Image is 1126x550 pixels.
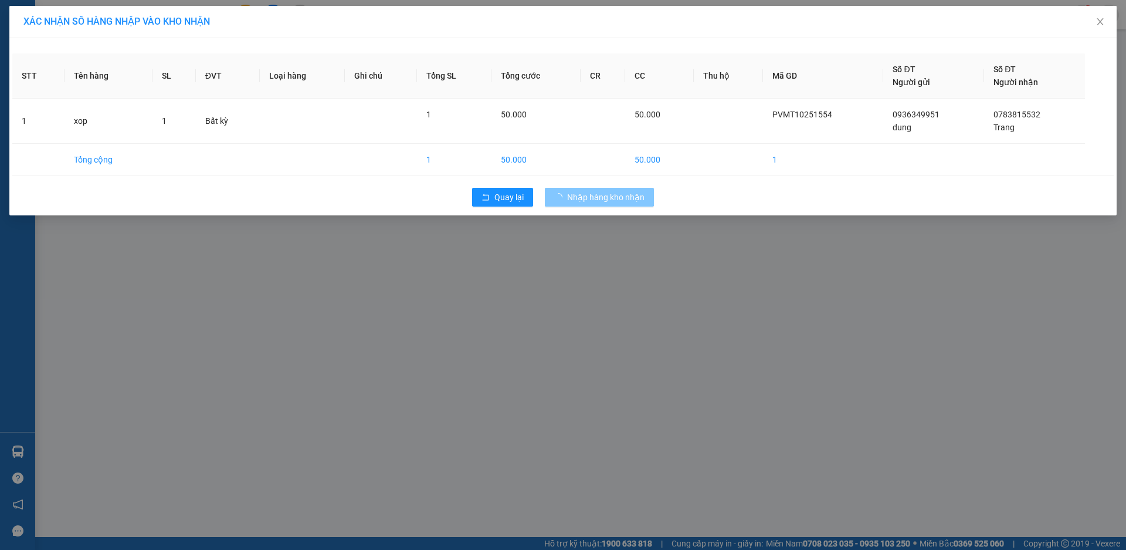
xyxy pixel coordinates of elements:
span: Quay lại [494,191,524,204]
td: 50.000 [625,144,694,176]
td: xop [65,99,152,144]
th: Loại hàng [260,53,345,99]
div: 0978207932 [100,52,182,69]
th: Ghi chú [345,53,417,99]
th: Tổng cước [491,53,581,99]
span: 0936349951 [893,110,940,119]
th: CC [625,53,694,99]
span: rollback [481,193,490,203]
td: Tổng cộng [65,144,152,176]
th: Mã GD [763,53,883,99]
button: rollbackQuay lại [472,188,533,207]
span: Người gửi [893,77,930,87]
span: Người nhận [993,77,1038,87]
span: Số ĐT [893,65,915,74]
span: 1 [426,110,431,119]
span: close [1096,17,1105,26]
button: Nhập hàng kho nhận [545,188,654,207]
span: Trang [993,123,1015,132]
th: Thu hộ [694,53,763,99]
th: SL [152,53,196,99]
th: Tên hàng [65,53,152,99]
span: 50.000 [501,110,527,119]
div: OANH [10,24,92,38]
th: ĐVT [196,53,260,99]
div: Long Hải [10,10,92,24]
span: PVMT10251554 [772,110,832,119]
button: Close [1084,6,1117,39]
span: Nhận: [100,11,128,23]
span: Gửi: [10,11,28,23]
span: Nhập hàng kho nhận [567,191,645,204]
span: 50.000 [635,110,660,119]
td: 1 [763,144,883,176]
span: loading [554,193,567,201]
div: HÀ ĐOÀN [100,38,182,52]
th: CR [581,53,626,99]
td: Bất kỳ [196,99,260,144]
div: TO 2 AP P THO P HUNG [10,55,92,83]
span: 1 [162,116,167,126]
div: 0937469219 [10,38,92,55]
span: Số ĐT [993,65,1016,74]
td: 1 [417,144,491,176]
th: STT [12,53,65,99]
td: 50.000 [491,144,581,176]
span: XÁC NHẬN SỐ HÀNG NHẬP VÀO KHO NHẬN [23,16,210,27]
span: 0783815532 [993,110,1040,119]
th: Tổng SL [417,53,491,99]
span: dung [893,123,911,132]
div: 93 NTB Q1 [100,10,182,38]
td: 1 [12,99,65,144]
